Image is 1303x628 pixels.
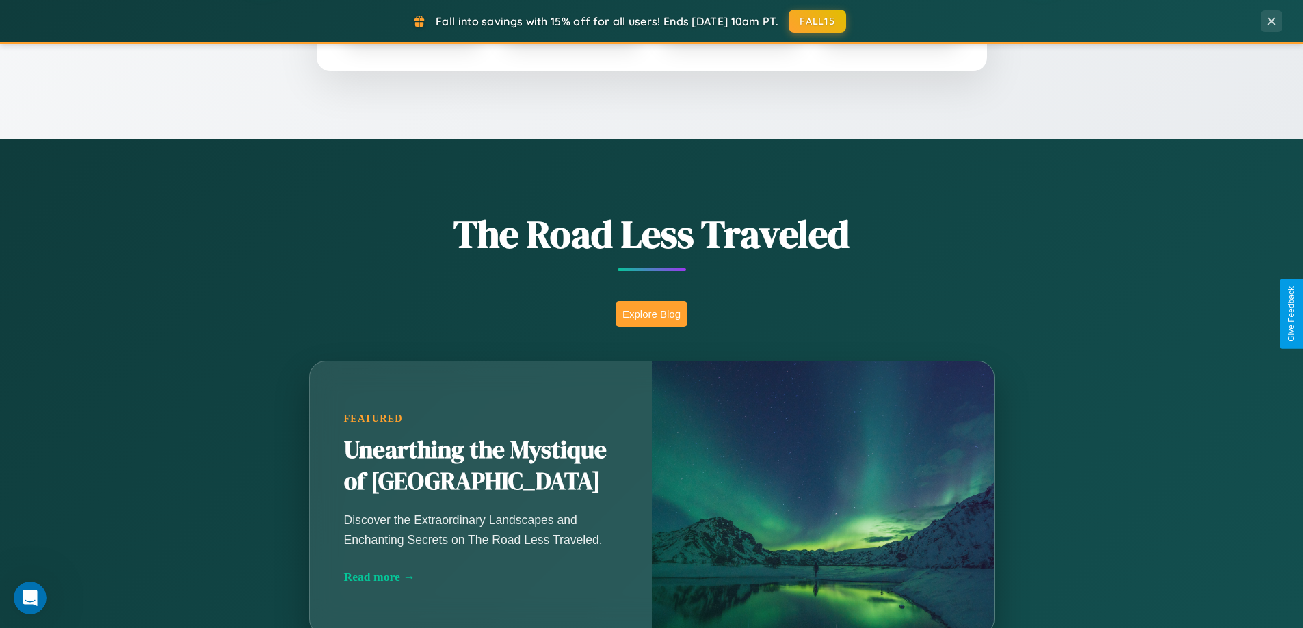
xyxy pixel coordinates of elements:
div: Read more → [344,570,618,584]
button: FALL15 [789,10,846,33]
button: Explore Blog [616,301,687,327]
span: Fall into savings with 15% off for all users! Ends [DATE] 10am PT. [436,14,778,28]
div: Featured [344,413,618,424]
div: Give Feedback [1287,286,1296,342]
h1: The Road Less Traveled [241,208,1062,260]
iframe: Intercom live chat [14,582,47,614]
h2: Unearthing the Mystique of [GEOGRAPHIC_DATA] [344,435,618,497]
p: Discover the Extraordinary Landscapes and Enchanting Secrets on The Road Less Traveled. [344,510,618,549]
